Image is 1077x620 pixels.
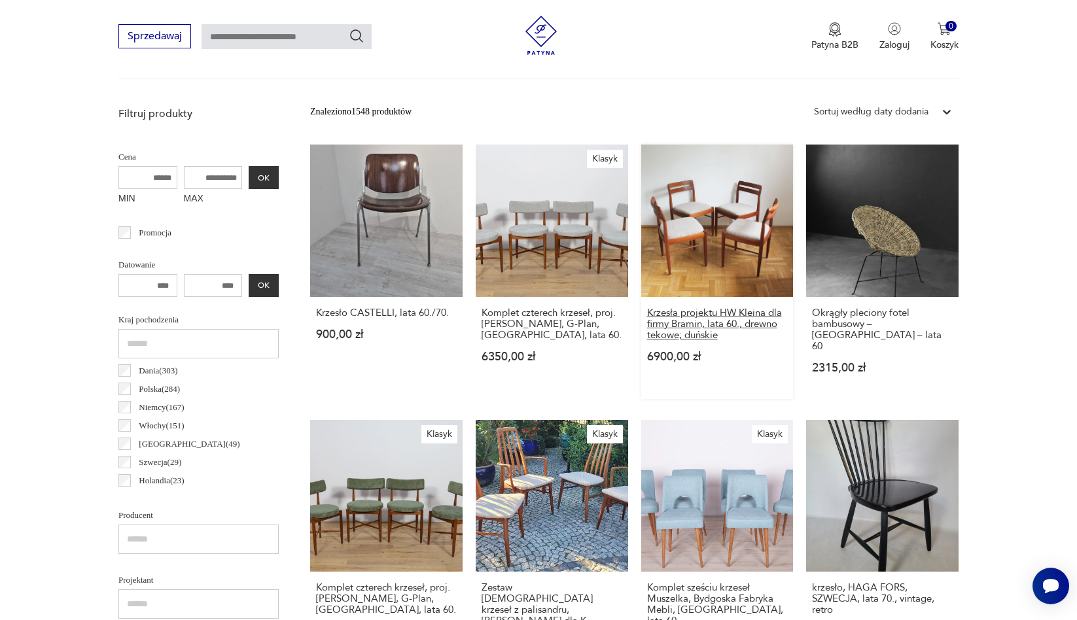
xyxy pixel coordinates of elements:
a: Ikona medaluPatyna B2B [811,22,858,51]
img: Ikonka użytkownika [888,22,901,35]
p: 900,00 zł [316,329,457,340]
button: Sprzedawaj [118,24,191,48]
a: Krzesło CASTELLI, lata 60./70.Krzesło CASTELLI, lata 60./70.900,00 zł [310,145,463,399]
p: Promocja [139,226,171,240]
p: Polska ( 284 ) [139,382,180,396]
button: OK [249,166,279,189]
p: Patyna B2B [811,39,858,51]
p: Zaloguj [879,39,909,51]
p: Kraj pochodzenia [118,313,279,327]
label: MIN [118,189,177,210]
label: MAX [184,189,243,210]
h3: Komplet czterech krzeseł, proj. [PERSON_NAME], G-Plan, [GEOGRAPHIC_DATA], lata 60. [482,307,622,341]
h3: Krzesła projektu HW Kleina dla firmy Bramin, lata 60., drewno tekowe; duńskie [647,307,788,341]
p: Producent [118,508,279,523]
h3: Okrągły pleciony fotel bambusowy – [GEOGRAPHIC_DATA] – lata 60 [812,307,953,352]
div: Sortuj według daty dodania [814,105,928,119]
p: Włochy ( 151 ) [139,419,184,433]
p: 6350,00 zł [482,351,622,362]
h3: Komplet czterech krzeseł, proj. [PERSON_NAME], G-Plan, [GEOGRAPHIC_DATA], lata 60. [316,582,457,615]
img: Ikona koszyka [938,22,951,35]
h3: Krzesło CASTELLI, lata 60./70. [316,307,457,319]
img: Ikona medalu [828,22,841,37]
p: Niemcy ( 167 ) [139,400,184,415]
button: Szukaj [349,28,364,44]
p: Cena [118,150,279,164]
p: Filtruj produkty [118,107,279,121]
p: Projektant [118,573,279,587]
p: 2315,00 zł [812,362,953,373]
div: Znaleziono 1548 produktów [310,105,412,119]
iframe: Smartsupp widget button [1033,568,1069,604]
p: Datowanie [118,258,279,272]
p: Czechy ( 21 ) [139,492,179,506]
p: Koszyk [930,39,959,51]
div: 0 [945,21,957,32]
a: Sprzedawaj [118,33,191,42]
h3: krzesło, HAGA FORS, SZWECJA, lata 70., vintage, retro [812,582,953,615]
p: Szwecja ( 29 ) [139,455,181,470]
img: Patyna - sklep z meblami i dekoracjami vintage [521,16,561,55]
a: Krzesła projektu HW Kleina dla firmy Bramin, lata 60., drewno tekowe; duńskieKrzesła projektu HW ... [641,145,794,399]
p: Holandia ( 23 ) [139,474,184,488]
button: OK [249,274,279,297]
a: KlasykKomplet czterech krzeseł, proj. I. Kofod-Larsen, G-Plan, Wielka Brytania, lata 60.Komplet c... [476,145,628,399]
p: 6900,00 zł [647,351,788,362]
a: Okrągły pleciony fotel bambusowy – Niemcy – lata 60Okrągły pleciony fotel bambusowy – [GEOGRAPHIC... [806,145,959,399]
button: Zaloguj [879,22,909,51]
button: Patyna B2B [811,22,858,51]
button: 0Koszyk [930,22,959,51]
p: Dania ( 303 ) [139,364,177,378]
p: [GEOGRAPHIC_DATA] ( 49 ) [139,437,239,451]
